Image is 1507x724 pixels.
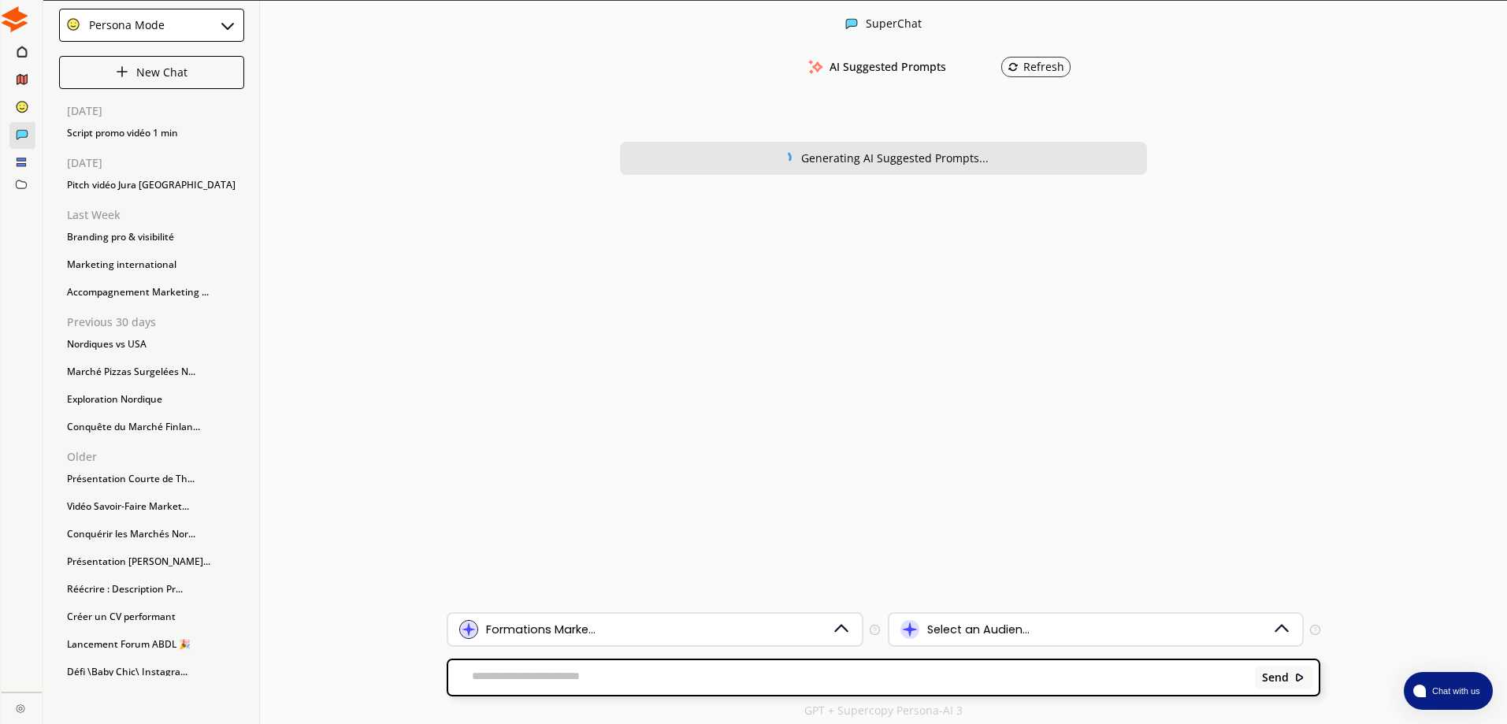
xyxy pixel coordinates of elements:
[2,6,28,32] img: Close
[59,360,244,384] div: Marché Pizzas Surgelées N...
[16,704,25,713] img: Close
[66,17,80,32] img: Close
[927,623,1030,636] div: Select an Audien...
[804,704,963,717] p: GPT + Supercopy Persona-AI 3
[866,17,922,32] div: SuperChat
[806,60,826,74] img: AI Suggested Prompts
[59,332,244,356] div: Nordiques vs USA
[67,157,244,169] p: [DATE]
[59,633,244,656] div: Lancement Forum ABDL 🎉
[778,150,792,165] img: Close
[59,173,244,197] div: Pitch vidéo Jura [GEOGRAPHIC_DATA]
[67,209,244,221] p: Last Week
[59,495,244,518] div: Vidéo Savoir-Faire Market...
[218,16,237,35] img: Close
[59,522,244,546] div: Conquérir les Marchés Nor...
[67,316,244,329] p: Previous 30 days
[59,577,244,601] div: Réécrire : Description Pr...
[1271,619,1292,640] img: Dropdown Icon
[59,121,244,145] div: Script promo vidéo 1 min
[116,65,128,78] img: Close
[900,620,919,639] img: Audience Icon
[830,55,946,79] h3: AI Suggested Prompts
[67,451,244,463] p: Older
[1426,685,1483,697] span: Chat with us
[136,66,187,79] p: New Chat
[59,280,244,304] div: Accompagnement Marketing ...
[1008,61,1019,72] img: Refresh
[870,625,880,635] img: Tooltip Icon
[845,17,858,30] img: Close
[59,467,244,491] div: Présentation Courte de Th...
[84,19,165,32] div: Persona Mode
[67,105,244,117] p: [DATE]
[59,225,244,249] div: Branding pro & visibilité
[59,660,244,684] div: Défi \Baby Chic\ Instagra...
[59,605,244,629] div: Créer un CV performant
[59,415,244,439] div: Conquête du Marché Finlan...
[801,152,989,165] div: Generating AI Suggested Prompts...
[459,620,478,639] img: Brand Icon
[59,550,244,574] div: Présentation [PERSON_NAME]...
[2,692,42,720] a: Close
[59,253,244,277] div: Marketing international
[1404,672,1493,710] button: atlas-launcher
[831,619,852,640] img: Dropdown Icon
[486,623,596,636] div: Formations Marke...
[1008,61,1064,73] div: Refresh
[1262,671,1289,684] b: Send
[1294,672,1305,683] img: Close
[59,388,244,411] div: Exploration Nordique
[1310,625,1320,635] img: Tooltip Icon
